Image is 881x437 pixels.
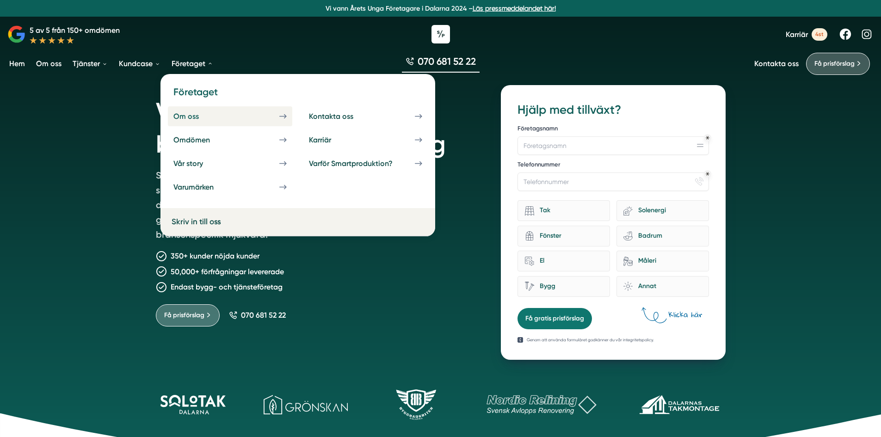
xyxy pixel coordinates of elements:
[168,130,292,150] a: Omdömen
[172,215,294,228] a: Skriv in till oss
[156,85,479,168] h1: Vi skapar tillväxt för bygg- och tjänsteföretag
[754,59,799,68] a: Kontakta oss
[171,281,283,293] p: Endast bygg- och tjänsteföretag
[473,5,556,12] a: Läs pressmeddelandet här!
[786,30,808,39] span: Karriär
[4,4,877,13] p: Vi vann Årets Unga Företagare i Dalarna 2024 –
[303,130,428,150] a: Karriär
[156,304,220,326] a: Få prisförslag
[518,136,708,155] input: Företagsnamn
[706,172,709,176] div: Obligatoriskt
[814,59,855,69] span: Få prisförslag
[7,52,27,75] a: Hem
[173,112,221,121] div: Om oss
[71,52,110,75] a: Tjänster
[527,337,654,343] p: Genom att använda formuläret godkänner du vår integritetspolicy.
[168,177,292,197] a: Varumärken
[171,250,259,262] p: 350+ kunder nöjda kunder
[518,308,592,329] button: Få gratis prisförslag
[173,183,236,191] div: Varumärken
[173,159,225,168] div: Vår story
[34,52,63,75] a: Om oss
[812,28,827,41] span: 4st
[309,112,376,121] div: Kontakta oss
[171,266,284,277] p: 50,000+ förfrågningar levererade
[706,136,709,140] div: Obligatoriskt
[168,154,292,173] a: Vår story
[170,52,215,75] a: Företaget
[229,311,286,320] a: 070 681 52 22
[303,106,428,126] a: Kontakta oss
[303,154,428,173] a: Varför Smartproduktion?
[30,25,120,36] p: 5 av 5 från 150+ omdömen
[518,160,708,171] label: Telefonnummer
[418,55,476,68] span: 070 681 52 22
[168,106,292,126] a: Om oss
[518,124,708,135] label: Företagsnamn
[168,85,428,106] h4: Företaget
[309,135,353,144] div: Karriär
[402,55,480,73] a: 070 681 52 22
[173,135,232,144] div: Omdömen
[117,52,162,75] a: Kundcase
[786,28,827,41] a: Karriär 4st
[518,172,708,191] input: Telefonnummer
[806,53,870,75] a: Få prisförslag
[309,159,415,168] div: Varför Smartproduktion?
[164,310,204,320] span: Få prisförslag
[156,168,422,246] p: Smartproduktion är ett entreprenörsdrivet bolag som är specifikt inriktade mot att hjälpa bygg- o...
[241,311,286,320] span: 070 681 52 22
[518,102,708,118] h3: Hjälp med tillväxt?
